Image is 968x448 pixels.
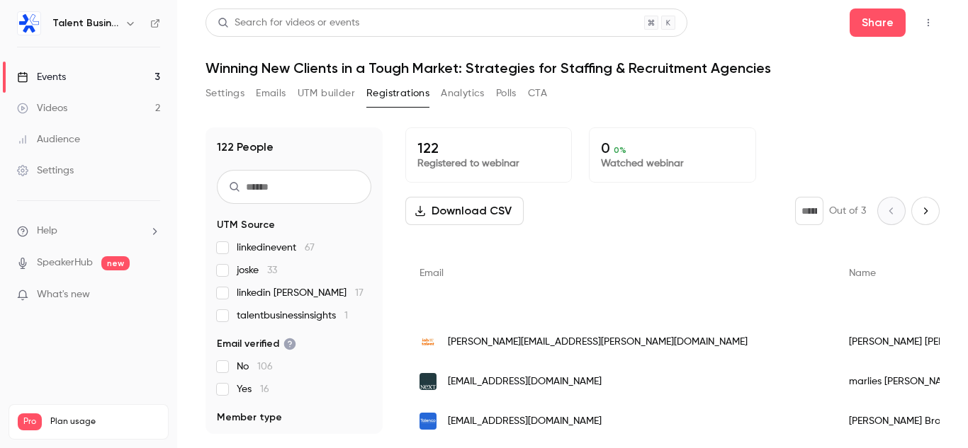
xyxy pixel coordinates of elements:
[17,70,66,84] div: Events
[305,243,315,253] span: 67
[37,224,57,239] span: Help
[37,255,93,270] a: SpeakerHub
[18,413,42,430] span: Pro
[420,413,437,430] img: ext.talenco.be
[260,384,269,394] span: 16
[218,16,359,30] div: Search for videos or events
[217,410,282,425] span: Member type
[496,82,517,105] button: Polls
[448,335,748,350] span: [PERSON_NAME][EMAIL_ADDRESS][PERSON_NAME][DOMAIN_NAME]
[206,59,940,76] h1: Winning New Clients in a Tough Market: Strategies for Staffing & Recruitment Agencies
[850,8,906,37] button: Share
[50,416,159,427] span: Plan usage
[37,287,90,302] span: What's new
[405,197,524,225] button: Download CSV
[206,82,244,105] button: Settings
[217,337,296,351] span: Email verified
[237,382,269,396] span: Yes
[420,268,444,278] span: Email
[417,139,560,156] p: 122
[237,263,277,277] span: joske
[237,309,348,323] span: talentbusinessinsights
[448,374,602,389] span: [EMAIL_ADDRESS][DOMAIN_NAME]
[237,433,281,447] span: New
[217,218,275,232] span: UTM Source
[17,101,67,115] div: Videos
[417,156,560,171] p: Registered to webinar
[849,268,876,278] span: Name
[237,360,273,374] span: No
[420,333,437,350] img: jobtalent.be
[829,204,866,218] p: Out of 3
[17,132,80,147] div: Audience
[355,288,364,298] span: 17
[237,241,315,255] span: linkedinevent
[267,265,277,275] span: 33
[911,197,940,225] button: Next page
[257,362,273,372] span: 106
[441,82,485,105] button: Analytics
[256,82,286,105] button: Emails
[298,82,355,105] button: UTM builder
[217,139,274,156] h1: 122 People
[143,289,160,301] iframe: Noticeable Trigger
[601,139,743,156] p: 0
[614,145,626,155] span: 0 %
[18,12,40,35] img: Talent Business Partners
[366,82,429,105] button: Registrations
[601,156,743,171] p: Watched webinar
[52,16,119,30] h6: Talent Business Partners
[17,224,160,239] li: help-dropdown-opener
[448,414,602,429] span: [EMAIL_ADDRESS][DOMAIN_NAME]
[344,311,348,321] span: 1
[528,82,547,105] button: CTA
[237,286,364,300] span: linkedin [PERSON_NAME]
[17,163,74,178] div: Settings
[420,373,437,390] img: nextconomy.be
[101,256,130,270] span: new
